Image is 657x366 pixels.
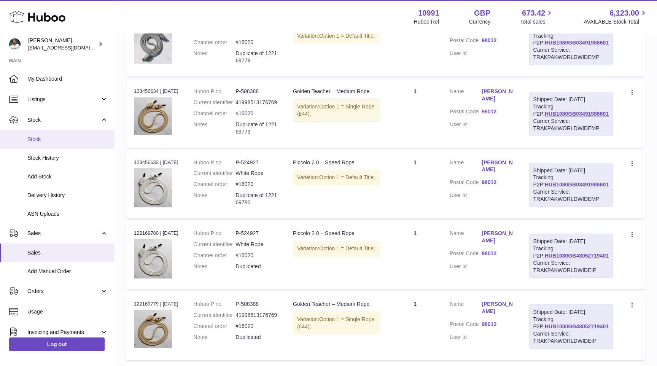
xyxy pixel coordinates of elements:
div: Carrier Service: TRAKPAKWORLDWIDEIP [533,259,609,274]
dd: White Rope [235,170,278,177]
dt: Huboo P no [194,159,236,166]
dt: Current identifier [194,312,236,319]
a: Log out [9,337,105,351]
a: 98012 [482,37,514,44]
span: Stock History [27,154,108,162]
span: Delivery History [27,192,108,199]
a: HUB1080GB03491986601 [545,111,609,117]
span: Sales [27,230,100,237]
div: Variation: [293,241,380,256]
dt: Postal Code [450,37,482,46]
p: Duplicate of 122169778 [235,50,278,64]
a: [PERSON_NAME] [482,230,514,244]
img: 109911711102352.png [134,310,172,348]
div: Huboo Ref [414,18,439,25]
span: Option 1 = Single Rope (£44); [297,103,374,117]
p: Duplicated [235,334,278,341]
td: 1 [388,222,442,289]
dt: User Id [450,121,482,128]
span: Option 1 = Single Rope (£44); [297,316,374,329]
a: [PERSON_NAME] [482,88,514,102]
a: 6,123.00 AVAILABLE Stock Total [584,8,648,25]
img: RopeExports-2.jpg [134,26,172,64]
div: Variation: [293,312,380,334]
span: Invoicing and Payments [27,329,100,336]
dd: P-524927 [235,230,278,237]
dt: Name [450,88,482,104]
dd: 41998513176769 [235,99,278,106]
a: 98012 [482,250,514,257]
strong: 10991 [418,8,439,18]
dt: Current identifier [194,241,236,248]
dt: Huboo P no [194,301,236,308]
dt: Channel order [194,323,236,330]
dd: P-524927 [235,159,278,166]
div: Shipped Date: [DATE] [533,167,609,174]
td: 1 [388,151,442,218]
span: Total sales [520,18,554,25]
a: 98012 [482,108,514,115]
dd: #16020 [235,252,278,259]
dd: 41998513176769 [235,312,278,319]
dt: User Id [450,50,482,57]
dd: #16020 [235,181,278,188]
a: [PERSON_NAME] [482,301,514,315]
dt: Current identifier [194,99,236,106]
div: 122169780 | [DATE] [134,230,178,237]
dt: Notes [194,121,236,135]
span: Listings [27,96,100,103]
div: Golden Teacher – Medium Rope [293,301,380,308]
a: 98012 [482,321,514,328]
span: Usage [27,308,108,315]
div: [PERSON_NAME] [28,37,97,51]
span: Stock [27,116,100,124]
div: Shipped Date: [DATE] [533,96,609,103]
p: Duplicate of 122169780 [235,192,278,206]
span: Option 1 = Default Title; [319,245,375,251]
span: AVAILABLE Stock Total [584,18,648,25]
div: Tracking P2P: [529,234,613,278]
div: Variation: [293,99,380,122]
span: Orders [27,288,100,295]
div: Carrier Service: TRAKPAKWORLDWIDEIP [533,330,609,345]
dt: Channel order [194,110,236,117]
span: Stock [27,136,108,143]
dt: Postal Code [450,250,482,259]
div: Shipped Date: [DATE] [533,238,609,245]
div: Piccolo 2.0 – Speed Rope [293,230,380,237]
span: Add Manual Order [27,268,108,275]
p: Duplicated [235,263,278,270]
div: Tracking P2P: [529,92,613,136]
span: Sales [27,249,108,256]
dt: Postal Code [450,108,482,117]
dt: Channel order [194,39,236,46]
dd: White Rope [235,241,278,248]
dt: Current identifier [194,170,236,177]
img: 109911711102215.png [134,239,172,278]
a: 98012 [482,179,514,186]
div: Carrier Service: TRAKPAKWORLDWIDEMP [533,188,609,203]
div: Tracking P2P: [529,163,613,207]
span: [EMAIL_ADDRESS][DOMAIN_NAME] [28,45,112,51]
span: Option 1 = Default Title; [319,174,375,180]
dt: User Id [450,334,482,341]
img: 109911711102215.png [134,168,172,207]
dt: User Id [450,263,482,270]
dt: Huboo P no [194,88,236,95]
dd: #16020 [235,39,278,46]
dt: Notes [194,334,236,341]
dt: Postal Code [450,321,482,330]
td: 1 [388,10,442,76]
dd: #16020 [235,323,278,330]
a: [PERSON_NAME] [482,159,514,173]
a: 673.42 Total sales [520,8,554,25]
img: 109911711102352.png [134,97,172,135]
div: Carrier Service: TRAKPAKWORLDWIDEMP [533,118,609,132]
td: 1 [388,293,442,360]
dt: Channel order [194,252,236,259]
dt: Huboo P no [194,230,236,237]
dt: Notes [194,50,236,64]
div: Variation: [293,170,380,185]
div: Carrier Service: TRAKPAKWORLDWIDEMP [533,46,609,61]
span: ASN Uploads [27,210,108,218]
